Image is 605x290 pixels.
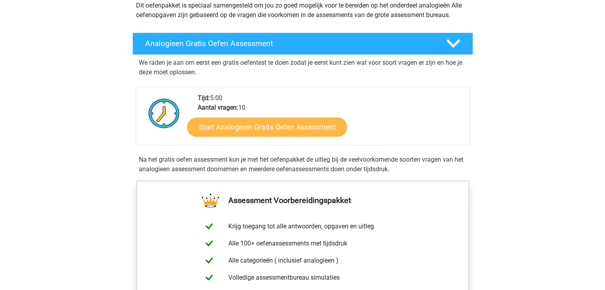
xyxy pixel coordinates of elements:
img: Klok [144,93,184,133]
p: We raden je aan om eerst een gratis oefentest te doen zodat je eerst kunt zien wat voor soort vra... [139,58,467,77]
a: Analogieen Gratis Oefen Assessment [129,33,476,55]
h4: Analogieen Gratis Oefen Assessment [145,39,433,48]
a: Start Analogieen Gratis Oefen Assessment [187,117,347,136]
div: 5:00 10 [192,93,469,145]
p: Dit oefenpakket is speciaal samengesteld om jou zo goed mogelijk voor te bereiden op het onderdee... [136,1,469,20]
b: Aantal vragen: [198,104,238,111]
b: Tijd: [198,94,210,102]
div: Na het gratis oefen assessment kun je met het oefenpakket de uitleg bij de veelvoorkomende soorte... [136,155,470,174]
